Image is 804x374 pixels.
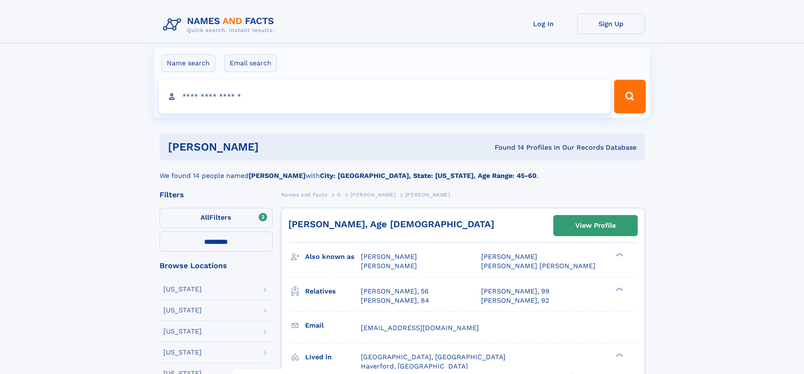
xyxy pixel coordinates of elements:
[361,324,479,332] span: [EMAIL_ADDRESS][DOMAIN_NAME]
[160,161,645,181] div: We found 14 people named with .
[361,287,429,296] a: [PERSON_NAME], 56
[510,13,577,34] a: Log In
[350,192,395,198] span: [PERSON_NAME]
[350,189,395,200] a: [PERSON_NAME]
[160,13,281,36] img: Logo Names and Facts
[288,219,494,229] a: [PERSON_NAME], Age [DEMOGRAPHIC_DATA]
[163,328,202,335] div: [US_STATE]
[249,172,306,180] b: [PERSON_NAME]
[159,80,611,113] input: search input
[224,54,277,72] label: Email search
[168,142,377,152] h1: [PERSON_NAME]
[614,286,624,292] div: ❯
[577,13,645,34] a: Sign Up
[163,349,202,356] div: [US_STATE]
[361,253,417,261] span: [PERSON_NAME]
[200,213,209,221] span: All
[614,352,624,358] div: ❯
[281,189,328,200] a: Names and Facts
[481,287,550,296] a: [PERSON_NAME], 99
[361,353,506,361] span: [GEOGRAPHIC_DATA], [GEOGRAPHIC_DATA]
[337,192,341,198] span: O
[305,318,361,333] h3: Email
[554,215,637,236] a: View Profile
[361,262,417,270] span: [PERSON_NAME]
[160,191,273,199] div: Filters
[376,143,636,152] div: Found 14 Profiles In Our Records Database
[160,208,273,228] label: Filters
[320,172,536,180] b: City: [GEOGRAPHIC_DATA], State: [US_STATE], Age Range: 45-60
[481,262,596,270] span: [PERSON_NAME] [PERSON_NAME]
[337,189,341,200] a: O
[361,362,468,370] span: Haverford, [GEOGRAPHIC_DATA]
[163,286,202,293] div: [US_STATE]
[163,307,202,314] div: [US_STATE]
[160,262,273,269] div: Browse Locations
[305,284,361,299] h3: Relatives
[305,350,361,364] h3: Lived in
[361,296,429,305] a: [PERSON_NAME], 84
[575,216,616,235] div: View Profile
[614,252,624,258] div: ❯
[481,253,537,261] span: [PERSON_NAME]
[481,296,549,305] a: [PERSON_NAME], 92
[405,192,450,198] span: [PERSON_NAME]
[614,80,645,113] button: Search Button
[161,54,215,72] label: Name search
[305,250,361,264] h3: Also known as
